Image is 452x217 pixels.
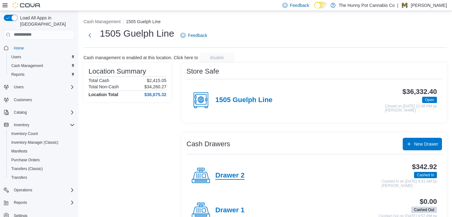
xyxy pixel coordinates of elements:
span: Cash Management [9,62,75,70]
a: Customers [11,96,35,104]
span: Purchase Orders [9,156,75,164]
button: disable [199,53,234,63]
button: Inventory Count [6,129,77,138]
p: Cash management is enabled at this location. Click here to [83,55,198,60]
button: Home [1,44,77,53]
span: Inventory Count [11,131,38,136]
span: Users [14,85,24,90]
h4: Drawer 2 [215,172,245,180]
h6: Total Cash [89,78,109,83]
h3: $342.92 [412,163,437,171]
a: Purchase Orders [9,156,42,164]
a: Reports [9,71,27,78]
nav: An example of EuiBreadcrumbs [83,18,447,26]
p: $34,260.27 [144,84,166,89]
input: Dark Mode [314,2,327,8]
h3: Cash Drawers [186,140,230,148]
button: Catalog [11,109,29,116]
span: Inventory Manager (Classic) [9,139,75,146]
button: Purchase Orders [6,156,77,164]
button: Inventory [11,121,32,129]
img: Cova [13,2,41,8]
span: Operations [14,188,32,193]
h3: Location Summary [89,68,146,75]
span: Home [11,44,75,52]
button: Catalog [1,108,77,117]
span: Transfers (Classic) [11,166,43,171]
span: Operations [11,186,75,194]
a: Cash Management [9,62,46,70]
span: Transfers [11,175,27,180]
button: Users [1,83,77,91]
a: Manifests [9,147,30,155]
button: Reports [11,199,30,206]
h1: 1505 Guelph Line [100,27,174,40]
button: Cash Management [83,19,121,24]
span: Reports [11,72,24,77]
h4: $36,675.32 [144,92,166,97]
span: Cashed Out [411,207,437,213]
button: Customers [1,95,77,104]
button: 1505 Guelph Line [126,19,161,24]
button: Operations [11,186,35,194]
span: Purchase Orders [11,158,40,163]
span: Users [11,54,21,59]
h3: $36,332.40 [402,88,437,96]
span: Customers [11,96,75,104]
a: Inventory Manager (Classic) [9,139,61,146]
h4: 1505 Guelph Line [215,96,272,104]
button: Manifests [6,147,77,156]
a: Home [11,44,26,52]
button: Inventory [1,121,77,129]
p: [PERSON_NAME] [411,2,447,9]
button: Transfers [6,173,77,182]
span: New Drawer [414,141,438,147]
span: Inventory Manager (Classic) [11,140,58,145]
p: Closed on [DATE] 11:08 PM by [PERSON_NAME] [385,104,437,113]
p: | [397,2,398,9]
span: Feedback [290,2,309,8]
p: Cashed In on [DATE] 8:51 AM by [PERSON_NAME] [382,179,437,188]
button: Reports [1,198,77,207]
h4: Location Total [89,92,118,97]
h3: Store Safe [186,68,219,75]
a: Transfers (Classic) [9,165,45,173]
h6: Total Non-Cash [89,84,119,89]
span: Open [425,97,434,103]
button: Cash Management [6,61,77,70]
span: Open [422,97,437,103]
span: Load All Apps in [GEOGRAPHIC_DATA] [18,15,75,27]
button: New Drawer [403,138,442,150]
div: Mike Calouro [401,2,408,9]
span: Manifests [9,147,75,155]
span: Cash Management [11,63,43,68]
button: Users [11,83,26,91]
h3: $0.00 [420,198,437,205]
span: Users [9,53,75,61]
span: Reports [9,71,75,78]
button: Users [6,53,77,61]
a: Inventory Count [9,130,40,137]
button: Inventory Manager (Classic) [6,138,77,147]
button: Next [83,29,96,42]
a: Users [9,53,24,61]
span: Inventory [14,122,29,127]
span: Inventory Count [9,130,75,137]
button: Reports [6,70,77,79]
span: Users [11,83,75,91]
span: Reports [14,200,27,205]
p: The Hunny Pot Cannabis Co [339,2,395,9]
span: Catalog [14,110,27,115]
span: Home [14,46,24,51]
span: Feedback [188,32,207,39]
a: Feedback [178,29,210,42]
a: Transfers [9,174,30,181]
span: Cashed In [414,172,437,178]
span: Catalog [11,109,75,116]
span: disable [210,54,224,61]
span: Cashed In [417,172,434,178]
p: $2,415.05 [147,78,166,83]
button: Transfers (Classic) [6,164,77,173]
span: Transfers (Classic) [9,165,75,173]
